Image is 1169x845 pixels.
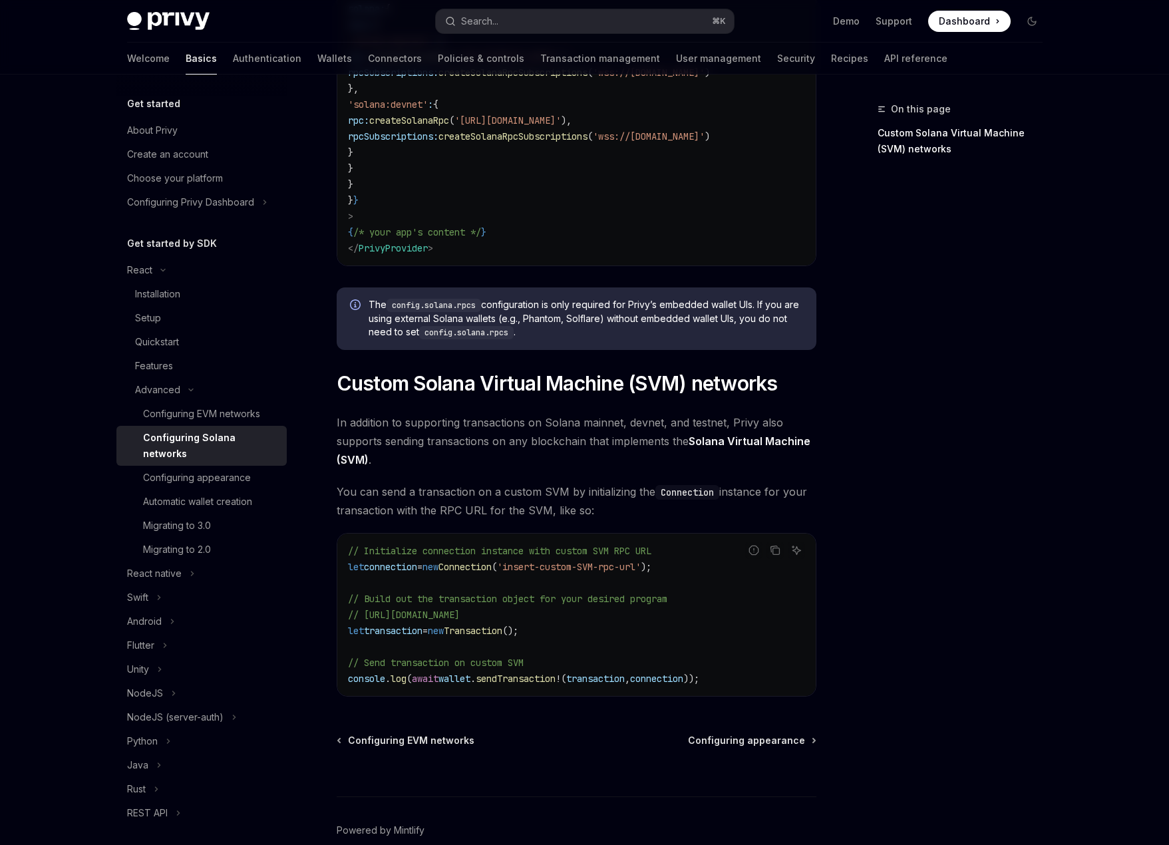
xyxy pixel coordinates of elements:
[127,96,180,112] h5: Get started
[116,258,287,282] button: Toggle React section
[348,609,460,621] span: // [URL][DOMAIN_NAME]
[143,406,260,422] div: Configuring EVM networks
[127,43,170,75] a: Welcome
[391,673,407,685] span: log
[143,542,211,558] div: Migrating to 2.0
[556,673,561,685] span: !
[476,673,556,685] span: sendTransaction
[348,114,369,126] span: rpc:
[116,190,287,214] button: Toggle Configuring Privy Dashboard section
[116,538,287,562] a: Migrating to 2.0
[143,518,211,534] div: Migrating to 3.0
[348,593,667,605] span: // Build out the transaction object for your desired program
[428,98,433,110] span: :
[348,210,353,222] span: >
[364,625,422,637] span: transaction
[116,657,287,681] button: Toggle Unity section
[135,358,173,374] div: Features
[337,824,424,837] a: Powered by Mintlify
[422,561,438,573] span: new
[127,590,148,605] div: Swift
[116,586,287,609] button: Toggle Swift section
[127,613,162,629] div: Android
[766,542,784,559] button: Copy the contents from the code block
[127,685,163,701] div: NodeJS
[348,625,364,637] span: let
[454,114,561,126] span: '[URL][DOMAIN_NAME]'
[831,43,868,75] a: Recipes
[641,561,651,573] span: );
[481,226,486,238] span: }
[348,242,359,254] span: </
[419,326,514,339] code: config.solana.rpcs
[412,673,438,685] span: await
[359,242,428,254] span: PrivyProvider
[348,673,385,685] span: console
[186,43,217,75] a: Basics
[939,15,990,28] span: Dashboard
[127,661,149,677] div: Unity
[444,625,502,637] span: Transaction
[422,625,428,637] span: =
[502,625,518,637] span: ();
[387,299,481,312] code: config.solana.rpcs
[233,43,301,75] a: Authentication
[561,114,572,126] span: ),
[127,733,158,749] div: Python
[625,673,630,685] span: ,
[368,43,422,75] a: Connectors
[116,753,287,777] button: Toggle Java section
[127,146,208,162] div: Create an account
[127,781,146,797] div: Rust
[348,734,474,747] span: Configuring EVM networks
[338,734,474,747] a: Configuring EVM networks
[317,43,352,75] a: Wallets
[348,194,353,206] span: }
[364,561,417,573] span: connection
[712,16,726,27] span: ⌘ K
[417,561,422,573] span: =
[116,777,287,801] button: Toggle Rust section
[884,43,947,75] a: API reference
[337,413,816,469] span: In addition to supporting transactions on Solana mainnet, devnet, and testnet, Privy also support...
[127,709,224,725] div: NodeJS (server-auth)
[116,354,287,378] a: Features
[116,330,287,354] a: Quickstart
[428,242,433,254] span: >
[116,426,287,466] a: Configuring Solana networks
[127,122,178,138] div: About Privy
[705,130,710,142] span: )
[1021,11,1043,32] button: Toggle dark mode
[492,561,497,573] span: (
[116,729,287,753] button: Toggle Python section
[833,15,860,28] a: Demo
[676,43,761,75] a: User management
[143,470,251,486] div: Configuring appearance
[348,226,353,238] span: {
[116,282,287,306] a: Installation
[127,194,254,210] div: Configuring Privy Dashboard
[587,130,593,142] span: (
[127,236,217,252] h5: Get started by SDK
[788,542,805,559] button: Ask AI
[438,43,524,75] a: Policies & controls
[878,122,1053,160] a: Custom Solana Virtual Machine (SVM) networks
[116,402,287,426] a: Configuring EVM networks
[116,514,287,538] a: Migrating to 3.0
[127,566,182,582] div: React native
[688,734,805,747] span: Configuring appearance
[385,673,391,685] span: .
[348,178,353,190] span: }
[135,286,180,302] div: Installation
[127,805,168,821] div: REST API
[348,561,364,573] span: let
[116,142,287,166] a: Create an account
[461,13,498,29] div: Search...
[369,114,449,126] span: createSolanaRpc
[348,98,428,110] span: 'solana:devnet'
[566,673,625,685] span: transaction
[135,334,179,350] div: Quickstart
[116,562,287,586] button: Toggle React native section
[436,9,734,33] button: Open search
[438,561,492,573] span: Connection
